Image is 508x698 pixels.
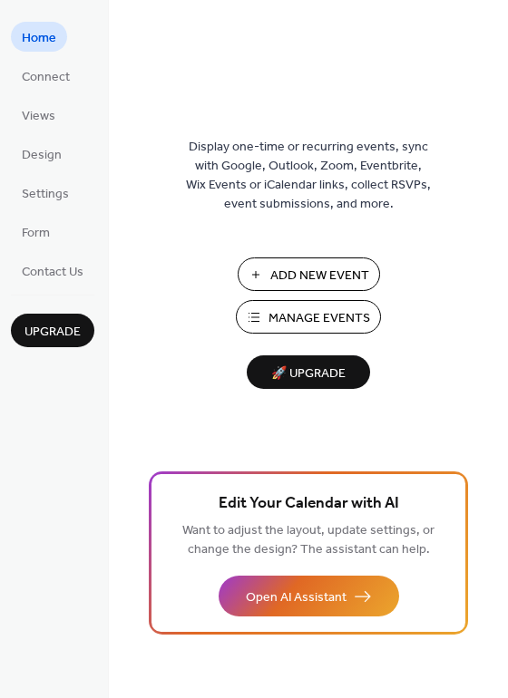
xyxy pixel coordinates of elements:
[236,300,381,334] button: Manage Events
[258,362,359,386] span: 🚀 Upgrade
[22,29,56,48] span: Home
[11,256,94,286] a: Contact Us
[11,217,61,247] a: Form
[22,185,69,204] span: Settings
[186,138,431,214] span: Display one-time or recurring events, sync with Google, Outlook, Zoom, Eventbrite, Wix Events or ...
[22,146,62,165] span: Design
[182,519,435,562] span: Want to adjust the layout, update settings, or change the design? The assistant can help.
[11,178,80,208] a: Settings
[22,107,55,126] span: Views
[24,323,81,342] span: Upgrade
[11,100,66,130] a: Views
[238,257,380,291] button: Add New Event
[11,22,67,52] a: Home
[11,61,81,91] a: Connect
[11,139,73,169] a: Design
[22,263,83,282] span: Contact Us
[247,355,370,389] button: 🚀 Upgrade
[11,314,94,347] button: Upgrade
[270,267,369,286] span: Add New Event
[219,491,399,517] span: Edit Your Calendar with AI
[246,588,347,607] span: Open AI Assistant
[22,224,50,243] span: Form
[219,576,399,616] button: Open AI Assistant
[269,309,370,328] span: Manage Events
[22,68,70,87] span: Connect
